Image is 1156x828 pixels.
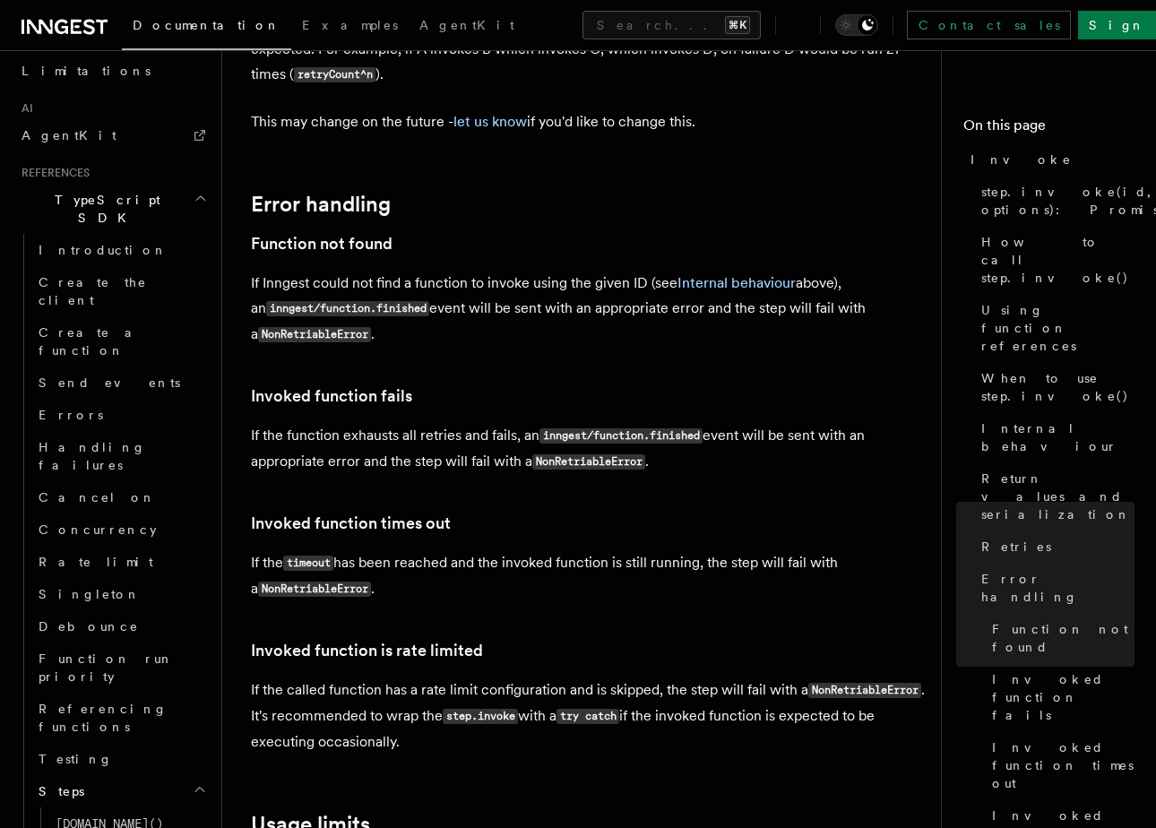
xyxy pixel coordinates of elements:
code: NonRetriableError [258,582,371,597]
a: Debounce [31,610,211,643]
span: When to use step.invoke() [981,369,1134,405]
a: How to call step.invoke() [974,226,1134,294]
p: If the function exhausts all retries and fails, an event will be sent with an appropriate error a... [251,423,927,475]
a: Singleton [31,578,211,610]
span: Errors [39,408,103,422]
a: Invoked function times out [251,511,451,536]
span: AI [14,101,33,116]
a: Function not found [985,613,1134,663]
a: Introduction [31,234,211,266]
span: Handling failures [39,440,146,472]
p: This may change on the future - if you'd like to change this. [251,109,927,134]
span: AgentKit [419,18,514,32]
code: retryCount^n [294,67,375,82]
a: Rate limit [31,546,211,578]
a: let us know [453,113,527,130]
h4: On this page [963,115,1134,143]
button: TypeScript SDK [14,184,211,234]
span: Rate limit [39,555,153,569]
span: Return values and serialization [981,470,1134,523]
a: Create the client [31,266,211,316]
a: Testing [31,743,211,775]
span: AgentKit [22,128,116,142]
a: Error handling [251,192,391,217]
code: step.invoke [443,709,518,724]
a: Concurrency [31,513,211,546]
code: inngest/function.finished [539,428,703,444]
span: Steps [31,782,84,800]
a: Invoked function fails [985,663,1134,731]
span: Testing [39,752,113,766]
a: Cancel on [31,481,211,513]
code: NonRetriableError [808,683,921,698]
a: Error handling [974,563,1134,613]
a: Documentation [122,5,291,50]
a: AgentKit [14,119,211,151]
span: Internal behaviour [981,419,1134,455]
span: Retries [981,538,1051,556]
code: NonRetriableError [532,454,645,470]
a: Invoked function times out [985,731,1134,799]
a: step.invoke(id, options): Promise [974,176,1134,226]
p: If the called function has a rate limit configuration and is skipped, the step will fail with a .... [251,677,927,755]
span: Limitations [22,64,151,78]
a: AgentKit [409,5,525,48]
code: try catch [556,709,619,724]
span: Invoked function fails [992,670,1134,724]
a: Function run priority [31,643,211,693]
p: If Inngest could not find a function to invoke using the given ID (see above), an event will be s... [251,271,927,348]
span: Function not found [992,620,1134,656]
span: Invoked function times out [992,738,1134,792]
span: Create a function [39,325,145,358]
span: Function run priority [39,651,174,684]
kbd: ⌘K [725,16,750,34]
a: Internal behaviour [677,274,796,291]
span: Debounce [39,619,139,634]
button: Search...⌘K [582,11,761,39]
span: How to call step.invoke() [981,233,1134,287]
a: Create a function [31,316,211,367]
span: Concurrency [39,522,157,537]
a: Send events [31,367,211,399]
a: Contact sales [907,11,1071,39]
span: TypeScript SDK [14,191,194,227]
span: Invoke [971,151,1072,168]
a: Errors [31,399,211,431]
span: Examples [302,18,398,32]
span: Singleton [39,587,141,601]
button: Toggle dark mode [835,14,878,36]
span: References [14,166,90,180]
span: Error handling [981,570,1134,606]
span: Documentation [133,18,280,32]
span: Introduction [39,243,168,257]
a: Referencing functions [31,693,211,743]
a: Retries [974,530,1134,563]
p: If the has been reached and the invoked function is still running, the step will fail with a . [251,550,927,602]
a: Examples [291,5,409,48]
a: When to use step.invoke() [974,362,1134,412]
code: NonRetriableError [258,327,371,342]
a: Invoked function is rate limited [251,638,483,663]
span: Send events [39,375,180,390]
a: Invoke [963,143,1134,176]
span: Cancel on [39,490,156,505]
a: Using function references [974,294,1134,362]
a: Return values and serialization [974,462,1134,530]
span: Create the client [39,275,147,307]
a: Limitations [14,55,211,87]
a: Internal behaviour [974,412,1134,462]
a: Invoked function fails [251,384,412,409]
span: Using function references [981,301,1134,355]
a: Handling failures [31,431,211,481]
code: timeout [283,556,333,571]
span: Referencing functions [39,702,168,734]
code: inngest/function.finished [266,301,429,316]
button: Steps [31,775,211,807]
a: Function not found [251,231,393,256]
